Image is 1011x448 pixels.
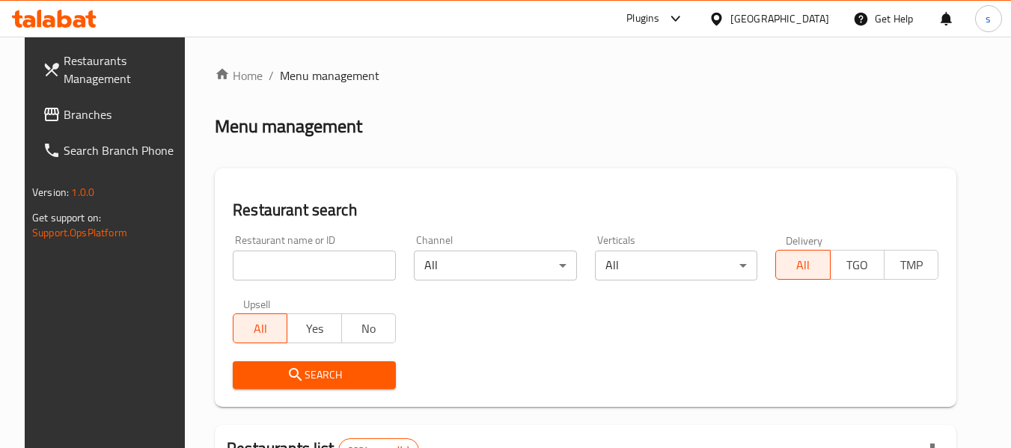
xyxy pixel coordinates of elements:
[280,67,379,85] span: Menu management
[233,199,938,221] h2: Restaurant search
[626,10,659,28] div: Plugins
[233,313,287,343] button: All
[245,366,384,384] span: Search
[414,251,577,280] div: All
[730,10,829,27] div: [GEOGRAPHIC_DATA]
[64,52,182,88] span: Restaurants Management
[31,43,194,96] a: Restaurants Management
[341,313,396,343] button: No
[215,67,956,85] nav: breadcrumb
[32,182,69,202] span: Version:
[32,223,127,242] a: Support.OpsPlatform
[233,251,396,280] input: Search for restaurant name or ID..
[293,318,335,340] span: Yes
[891,254,932,276] span: TMP
[215,114,362,138] h2: Menu management
[782,254,824,276] span: All
[64,141,182,159] span: Search Branch Phone
[775,250,830,280] button: All
[595,251,758,280] div: All
[837,254,879,276] span: TGO
[243,298,271,309] label: Upsell
[986,10,991,27] span: s
[31,132,194,168] a: Search Branch Phone
[239,318,281,340] span: All
[31,96,194,132] a: Branches
[287,313,341,343] button: Yes
[64,105,182,123] span: Branches
[830,250,885,280] button: TGO
[233,361,396,389] button: Search
[269,67,274,85] li: /
[71,182,94,202] span: 1.0.0
[32,208,101,227] span: Get support on:
[884,250,938,280] button: TMP
[215,67,263,85] a: Home
[348,318,390,340] span: No
[786,235,823,245] label: Delivery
